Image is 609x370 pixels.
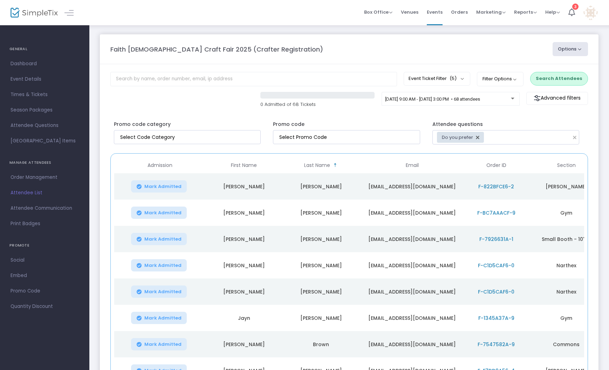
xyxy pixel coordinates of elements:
td: [PERSON_NAME] [205,226,282,252]
span: Marketing [476,9,506,15]
span: Mark Admitted [144,184,182,189]
span: Mark Admitted [144,263,182,268]
td: Gym [528,305,605,331]
label: Attendee questions [432,121,483,128]
td: Commons [528,331,605,357]
td: [PERSON_NAME] [528,173,605,200]
span: [GEOGRAPHIC_DATA] Items [11,136,79,146]
span: Mark Admitted [144,289,182,295]
td: [PERSON_NAME] [282,173,360,200]
td: Narthex [528,278,605,305]
m-panel-title: Faith [DEMOGRAPHIC_DATA] Craft Fair 2025 (Crafter Registration) [110,45,323,54]
span: Attendee Questions [11,121,79,130]
input: Search by name, order number, email, ip address [110,72,397,86]
p: 0 Admitted of 68 Tickets [260,101,375,108]
span: delete [475,135,480,140]
span: First Name [231,162,257,168]
span: [DATE] 9:00 AM - [DATE] 3:00 PM • 68 attendees [385,96,480,102]
td: [EMAIL_ADDRESS][DOMAIN_NAME] [360,278,465,305]
span: Do you prefer to set up [DATE] evening or [DATE] morning? [442,135,473,140]
button: Event Ticket Filter(5) [404,72,470,85]
h4: MANAGE ATTENDEES [9,156,80,170]
button: Mark Admitted [131,338,187,350]
span: (5) [450,76,457,81]
label: Promo code [273,121,304,128]
td: [PERSON_NAME] [282,305,360,331]
span: F-7926631A-1 [479,236,513,243]
td: [PERSON_NAME] [282,252,360,278]
td: [PERSON_NAME] [205,331,282,357]
span: Attendee List [11,188,79,197]
span: Admission [148,162,172,168]
m-button: Advanced filters [526,92,588,105]
td: [EMAIL_ADDRESS][DOMAIN_NAME] [360,173,465,200]
span: F-7547582A-9 [478,341,515,348]
td: [PERSON_NAME] [282,200,360,226]
span: Attendee Communication [11,204,79,213]
span: Sortable [333,162,338,168]
td: [PERSON_NAME] [205,173,282,200]
td: [PERSON_NAME] [205,278,282,305]
td: [EMAIL_ADDRESS][DOMAIN_NAME] [360,305,465,331]
span: Events [427,3,443,21]
input: Select Promo Code [279,134,416,141]
button: Mark Admitted [131,207,187,219]
span: Print Badges [11,219,79,228]
span: Box Office [364,9,392,15]
span: Mark Admitted [144,315,182,321]
span: F-C1D5CAF6-0 [478,262,514,269]
span: F-822BFCE6-2 [478,183,514,190]
td: [EMAIL_ADDRESS][DOMAIN_NAME] [360,226,465,252]
button: Options [553,42,588,56]
span: Event Details [11,75,79,84]
span: Last Name [304,162,330,168]
input: NO DATA FOUND [120,134,257,141]
span: Section [557,162,576,168]
span: Promo Code [11,287,79,296]
td: [EMAIL_ADDRESS][DOMAIN_NAME] [360,331,465,357]
td: Narthex [528,252,605,278]
button: Mark Admitted [131,233,187,245]
h4: PROMOTE [9,238,80,253]
div: 3 [572,4,579,10]
td: Brown [282,331,360,357]
span: Venues [401,3,418,21]
button: Mark Admitted [131,312,187,324]
span: Order Management [11,173,79,182]
span: clear [570,133,579,142]
span: Embed [11,271,79,280]
span: F-BC7AAACF-9 [477,209,515,216]
td: [PERSON_NAME] [205,200,282,226]
span: Orders [451,3,468,21]
span: Help [545,9,560,15]
td: [PERSON_NAME] [282,278,360,305]
td: [EMAIL_ADDRESS][DOMAIN_NAME] [360,252,465,278]
span: Reports [514,9,537,15]
button: Filter Options [477,72,524,86]
span: Mark Admitted [144,342,182,347]
span: F-1345A37A-9 [478,315,514,322]
span: Times & Tickets [11,90,79,99]
span: Quantity Discount [11,302,79,311]
button: Search Attendees [530,72,588,85]
span: Dashboard [11,59,79,68]
button: Mark Admitted [131,285,187,298]
td: [EMAIL_ADDRESS][DOMAIN_NAME] [360,200,465,226]
span: Email [406,162,419,168]
span: Order ID [486,162,506,168]
td: Jayn [205,305,282,331]
span: Social [11,256,79,265]
h4: GENERAL [9,42,80,56]
td: [PERSON_NAME] [282,226,360,252]
span: Mark Admitted [144,236,182,242]
label: Promo code category [114,121,171,128]
td: Gym [528,200,605,226]
span: F-C1D5CAF6-0 [478,288,514,295]
td: [PERSON_NAME] [205,252,282,278]
button: Mark Admitted [131,259,187,271]
img: filter [534,95,541,102]
span: Season Packages [11,106,79,115]
span: Mark Admitted [144,210,182,216]
button: Mark Admitted [131,180,187,193]
td: Small Booth - 10'x6' [528,226,605,252]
